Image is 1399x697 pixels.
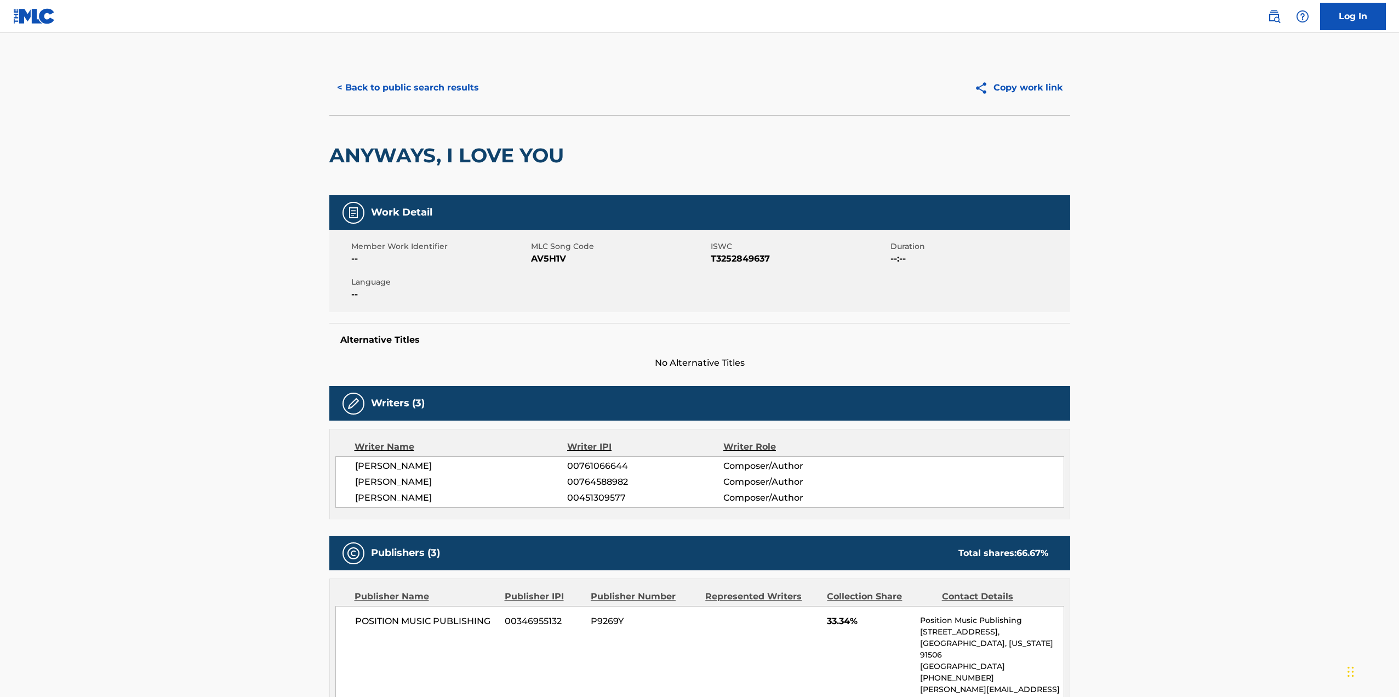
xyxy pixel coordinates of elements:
[711,252,888,265] span: T3252849637
[1292,5,1314,27] div: Help
[1347,655,1354,688] div: Drag
[920,672,1063,684] p: [PHONE_NUMBER]
[329,74,487,101] button: < Back to public search results
[1017,548,1048,558] span: 66.67 %
[351,276,528,288] span: Language
[591,590,697,603] div: Publisher Number
[567,475,723,489] span: 00764588982
[351,288,528,301] span: --
[974,81,993,95] img: Copy work link
[340,335,1059,345] h5: Alternative Titles
[13,8,55,24] img: MLC Logo
[920,615,1063,626] p: Position Music Publishing
[567,440,723,454] div: Writer IPI
[827,615,912,628] span: 33.34%
[351,241,528,252] span: Member Work Identifier
[371,206,432,219] h5: Work Detail
[1263,5,1285,27] a: Public Search
[329,143,569,168] h2: ANYWAYS, I LOVE YOU
[371,397,425,410] h5: Writers (3)
[355,475,568,489] span: [PERSON_NAME]
[723,460,865,473] span: Composer/Author
[505,615,583,628] span: 00346955132
[347,206,360,219] img: Work Detail
[531,252,708,265] span: AV5H1V
[711,241,888,252] span: ISWC
[967,74,1070,101] button: Copy work link
[827,590,933,603] div: Collection Share
[1296,10,1309,23] img: help
[347,547,360,560] img: Publishers
[920,638,1063,661] p: [GEOGRAPHIC_DATA], [US_STATE] 91506
[920,661,1063,672] p: [GEOGRAPHIC_DATA]
[371,547,440,559] h5: Publishers (3)
[351,252,528,265] span: --
[591,615,697,628] span: P9269Y
[505,590,583,603] div: Publisher IPI
[942,590,1048,603] div: Contact Details
[329,356,1070,370] span: No Alternative Titles
[890,252,1067,265] span: --:--
[705,590,819,603] div: Represented Writers
[723,475,865,489] span: Composer/Author
[355,615,497,628] span: POSITION MUSIC PUBLISHING
[1267,10,1281,23] img: search
[355,460,568,473] span: [PERSON_NAME]
[355,590,496,603] div: Publisher Name
[723,491,865,505] span: Composer/Author
[347,397,360,410] img: Writers
[355,440,568,454] div: Writer Name
[723,440,865,454] div: Writer Role
[567,460,723,473] span: 00761066644
[531,241,708,252] span: MLC Song Code
[1344,644,1399,697] iframe: Chat Widget
[355,491,568,505] span: [PERSON_NAME]
[958,547,1048,560] div: Total shares:
[567,491,723,505] span: 00451309577
[1320,3,1386,30] a: Log In
[920,626,1063,638] p: [STREET_ADDRESS],
[890,241,1067,252] span: Duration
